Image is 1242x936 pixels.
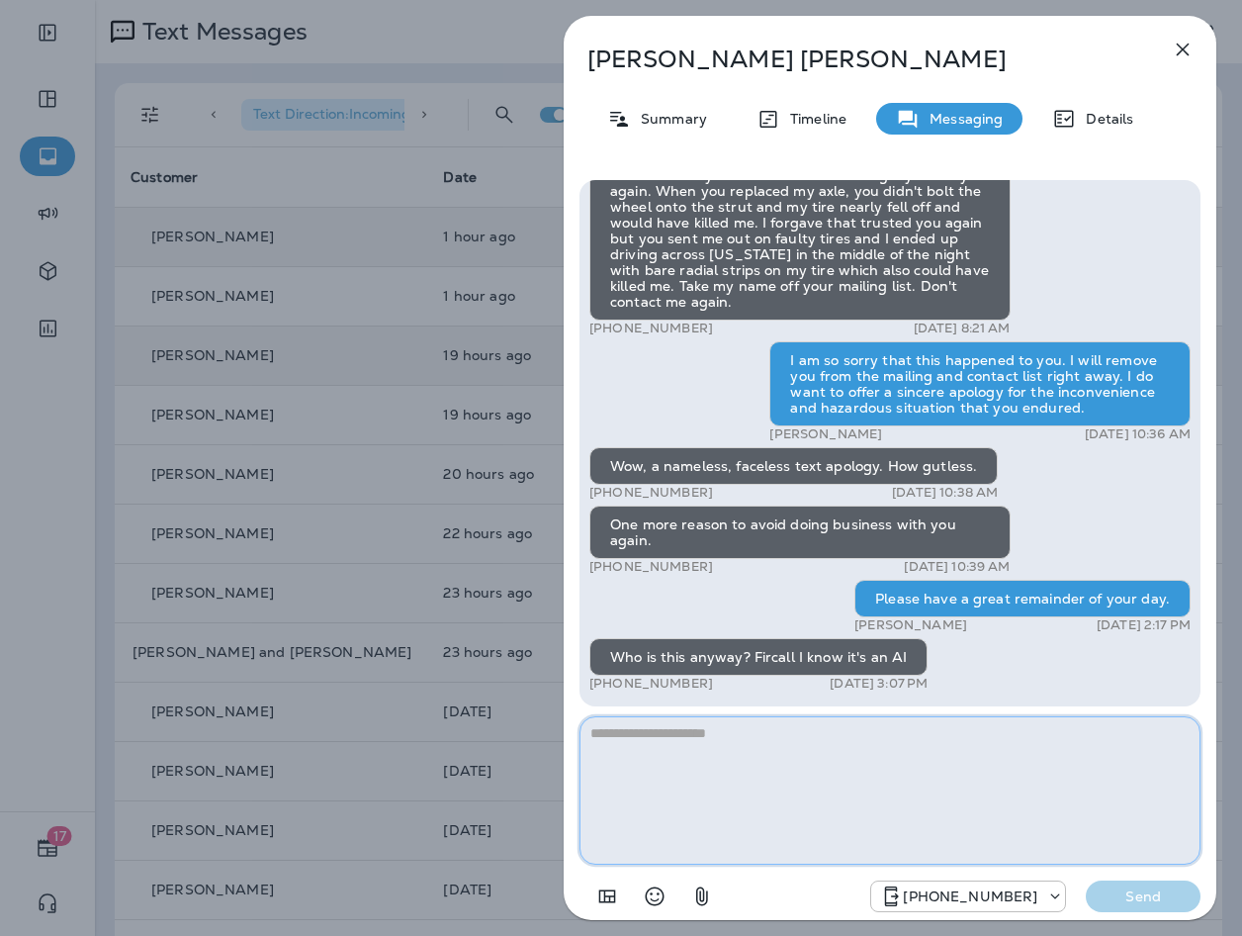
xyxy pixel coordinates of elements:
div: I am so sorry that this happened to you. I will remove you from the mailing and contact list righ... [769,341,1191,426]
p: [PHONE_NUMBER] [589,485,713,501]
div: Please have a great remainder of your day. [854,580,1191,617]
p: [PHONE_NUMBER] [589,559,713,575]
p: [DATE] 2:17 PM [1097,617,1191,633]
p: [PHONE_NUMBER] [903,889,1037,904]
div: There's no way in hell I would ever bring my car to you again. When you replaced my axle, you did... [589,156,1011,321]
div: Who is this anyway? Fircall I know it's an AI [589,638,928,676]
p: [PHONE_NUMBER] [589,676,713,692]
button: Select an emoji [635,877,674,916]
p: [DATE] 10:39 AM [904,559,1010,575]
div: One more reason to avoid doing business with you again. [589,506,1011,559]
p: [PHONE_NUMBER] [589,321,713,336]
p: [PERSON_NAME] [854,617,967,633]
p: Summary [631,111,707,127]
p: Messaging [920,111,1003,127]
p: [DATE] 3:07 PM [830,676,928,692]
p: [PERSON_NAME] [769,426,882,442]
div: +1 (928) 232-1970 [871,885,1065,908]
button: Add in a premade template [587,877,627,916]
p: Timeline [780,111,846,127]
p: [PERSON_NAME] [PERSON_NAME] [587,46,1127,73]
p: Details [1076,111,1133,127]
p: [DATE] 10:36 AM [1085,426,1191,442]
div: Wow, a nameless, faceless text apology. How gutless. [589,447,998,485]
p: [DATE] 10:38 AM [892,485,998,501]
p: [DATE] 8:21 AM [914,321,1011,336]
